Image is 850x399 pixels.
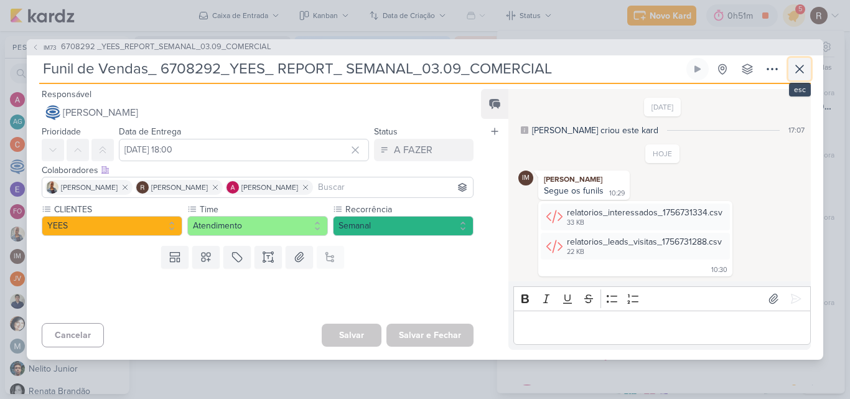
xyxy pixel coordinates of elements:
label: CLIENTES [53,203,182,216]
div: A FAZER [394,143,432,157]
span: 6708292 _YEES_REPORT_SEMANAL_03.09_COMERCIAL [61,41,271,54]
span: [PERSON_NAME] [151,182,208,193]
label: Responsável [42,89,91,100]
button: Cancelar [42,323,104,347]
input: Buscar [315,180,470,195]
input: Select a date [119,139,369,161]
label: Time [198,203,328,216]
span: [PERSON_NAME] [63,105,138,120]
div: Isabella Machado Guimarães [518,171,533,185]
div: Colaboradores [42,164,474,177]
div: [PERSON_NAME] criou este kard [532,124,658,137]
div: Ligar relógio [693,64,703,74]
div: relatorios_leads_visitas_1756731288.csv [541,233,730,260]
img: Alessandra Gomes [227,181,239,194]
div: 22 KB [567,247,722,257]
div: relatorios_leads_visitas_1756731288.csv [567,235,722,248]
button: Atendimento [187,216,328,236]
img: Rafael Dornelles [136,181,149,194]
button: IM73 6708292 _YEES_REPORT_SEMANAL_03.09_COMERCIAL [32,41,271,54]
img: Caroline Traven De Andrade [45,105,60,120]
img: Iara Santos [46,181,58,194]
p: IM [522,175,530,182]
span: [PERSON_NAME] [241,182,298,193]
span: [PERSON_NAME] [61,182,118,193]
div: [PERSON_NAME] [541,173,627,185]
label: Prioridade [42,126,81,137]
div: 17:07 [788,124,805,136]
div: 10:30 [711,265,727,275]
div: Editor editing area: main [513,311,811,345]
label: Data de Entrega [119,126,181,137]
span: IM73 [42,43,58,52]
div: Segue os funils [544,185,604,196]
button: [PERSON_NAME] [42,101,474,124]
button: YEES [42,216,182,236]
button: Semanal [333,216,474,236]
div: relatorios_interessados_1756731334.csv [541,204,730,230]
input: Kard Sem Título [39,58,684,80]
div: 33 KB [567,218,722,228]
label: Status [374,126,398,137]
div: relatorios_interessados_1756731334.csv [567,206,722,219]
div: esc [789,83,811,96]
button: A FAZER [374,139,474,161]
div: Editor toolbar [513,286,811,311]
div: 10:29 [609,189,625,199]
label: Recorrência [344,203,474,216]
